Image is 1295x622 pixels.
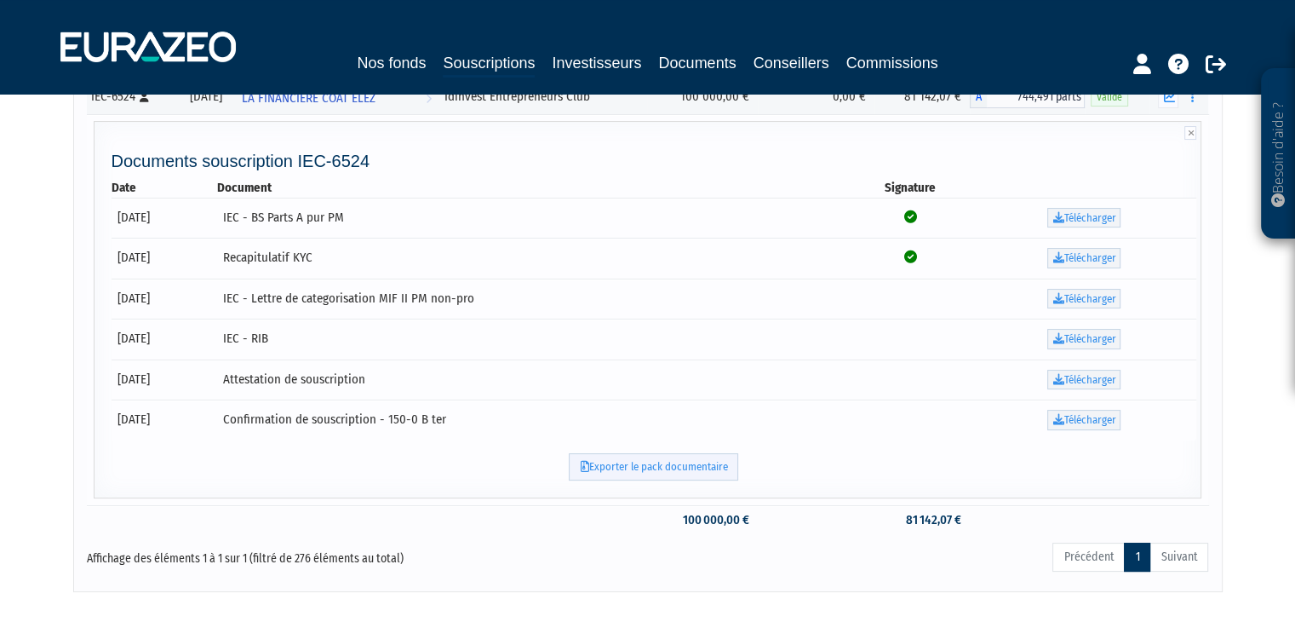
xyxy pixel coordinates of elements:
td: IEC - RIB [217,319,849,360]
td: [DATE] [112,400,218,441]
a: 1 [1124,543,1150,572]
td: [DATE] [112,319,218,360]
th: Document [217,179,849,197]
td: 0,00 € [758,80,875,114]
td: Confirmation de souscription - 150-0 B ter [217,400,849,441]
td: [DATE] [112,360,218,400]
a: Documents [659,51,736,75]
th: Signature [849,179,971,197]
span: Valide [1091,89,1128,106]
i: Voir l'investisseur [426,83,432,114]
p: Besoin d'aide ? [1269,78,1288,231]
td: Attestation de souscription [217,360,849,400]
a: Télécharger [1047,370,1120,390]
span: 744,491 parts [987,86,1085,108]
a: Souscriptions [443,51,535,78]
td: 100 000,00 € [647,80,758,114]
div: [DATE] [182,88,229,106]
td: IEC - BS Parts A pur PM [217,198,849,239]
a: LA FINANCIERE COAT ELEZ [235,80,438,114]
div: Idinvest Entrepreneurs Club [444,88,641,106]
td: 81 142,07 € [874,80,969,114]
a: Télécharger [1047,329,1120,349]
td: 100 000,00 € [647,505,758,535]
span: A [970,86,987,108]
td: [DATE] [112,279,218,320]
th: Date [112,179,218,197]
td: IEC - Lettre de categorisation MIF II PM non-pro [217,279,849,320]
img: 1732889491-logotype_eurazeo_blanc_rvb.png [60,32,236,62]
a: Nos fonds [357,51,426,75]
a: Exporter le pack documentaire [569,453,738,481]
div: A - Idinvest Entrepreneurs Club [970,86,1085,108]
div: Affichage des éléments 1 à 1 sur 1 (filtré de 276 éléments au total) [87,541,540,568]
h4: Documents souscription IEC-6524 [112,152,1197,170]
a: Télécharger [1047,410,1120,430]
a: Télécharger [1047,208,1120,228]
td: [DATE] [112,198,218,239]
a: Télécharger [1047,248,1120,268]
a: Conseillers [754,51,829,75]
td: Recapitulatif KYC [217,238,849,279]
span: LA FINANCIERE COAT ELEZ [242,83,375,114]
a: Investisseurs [552,51,641,75]
a: Commissions [846,51,938,75]
i: [Français] Personne physique [140,92,149,102]
div: IEC-6524 [91,88,171,106]
td: [DATE] [112,238,218,279]
td: 81 142,07 € [874,505,969,535]
a: Télécharger [1047,289,1120,309]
